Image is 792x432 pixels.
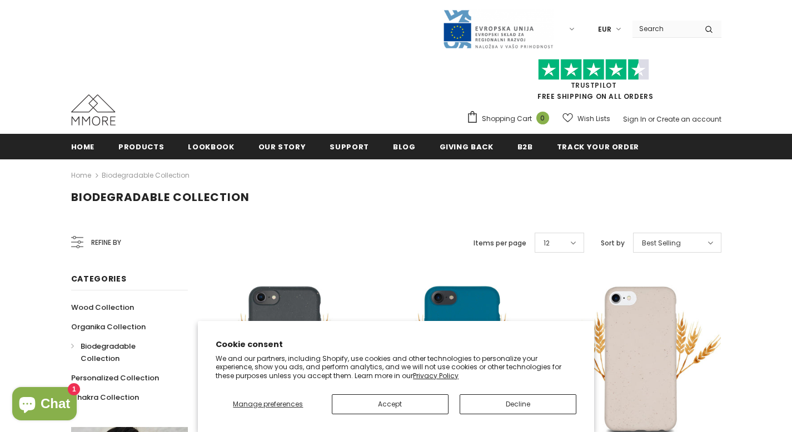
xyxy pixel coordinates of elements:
h2: Cookie consent [216,339,576,350]
span: Best Selling [642,238,681,249]
a: Biodegradable Collection [102,170,190,180]
span: FREE SHIPPING ON ALL ORDERS [466,64,721,101]
a: Wood Collection [71,298,134,317]
p: We and our partners, including Shopify, use cookies and other technologies to personalize your ex... [216,354,576,380]
a: Wish Lists [562,109,610,128]
label: Items per page [474,238,526,249]
a: support [330,134,369,159]
span: B2B [517,142,533,152]
span: Products [118,142,164,152]
span: EUR [598,24,611,35]
a: Products [118,134,164,159]
span: or [648,114,655,124]
label: Sort by [601,238,625,249]
a: Trustpilot [571,81,617,90]
a: Our Story [258,134,306,159]
span: Track your order [557,142,639,152]
a: Blog [393,134,416,159]
a: B2B [517,134,533,159]
span: Our Story [258,142,306,152]
input: Search Site [632,21,696,37]
a: Sign In [623,114,646,124]
span: Categories [71,273,127,284]
span: Giving back [440,142,494,152]
a: Privacy Policy [413,371,459,380]
span: Home [71,142,95,152]
span: Wish Lists [577,113,610,124]
button: Manage preferences [216,394,320,414]
button: Accept [332,394,449,414]
a: Personalized Collection [71,368,159,388]
a: Biodegradable Collection [71,336,176,368]
a: Shopping Cart 0 [466,110,555,127]
img: MMORE Cases [71,94,116,125]
a: Giving back [440,134,494,159]
span: Lookbook [188,142,234,152]
a: Javni Razpis [442,24,554,33]
span: Wood Collection [71,302,134,313]
span: Manage preferences [233,399,303,409]
inbox-online-store-chat: Shopify online store chat [9,387,80,423]
button: Decline [460,394,576,414]
a: Home [71,169,91,182]
a: Track your order [557,134,639,159]
span: support [330,142,369,152]
img: Javni Razpis [442,9,554,49]
span: 12 [544,238,550,249]
a: Chakra Collection [71,388,139,407]
span: Refine by [91,237,121,249]
span: Personalized Collection [71,373,159,383]
span: Blog [393,142,416,152]
a: Lookbook [188,134,234,159]
span: Chakra Collection [71,392,139,403]
span: Shopping Cart [482,113,532,124]
a: Create an account [656,114,721,124]
img: Trust Pilot Stars [538,59,649,81]
span: 0 [536,112,549,124]
span: Biodegradable Collection [71,189,250,205]
span: Organika Collection [71,322,146,332]
a: Organika Collection [71,317,146,336]
a: Home [71,134,95,159]
span: Biodegradable Collection [81,341,136,364]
